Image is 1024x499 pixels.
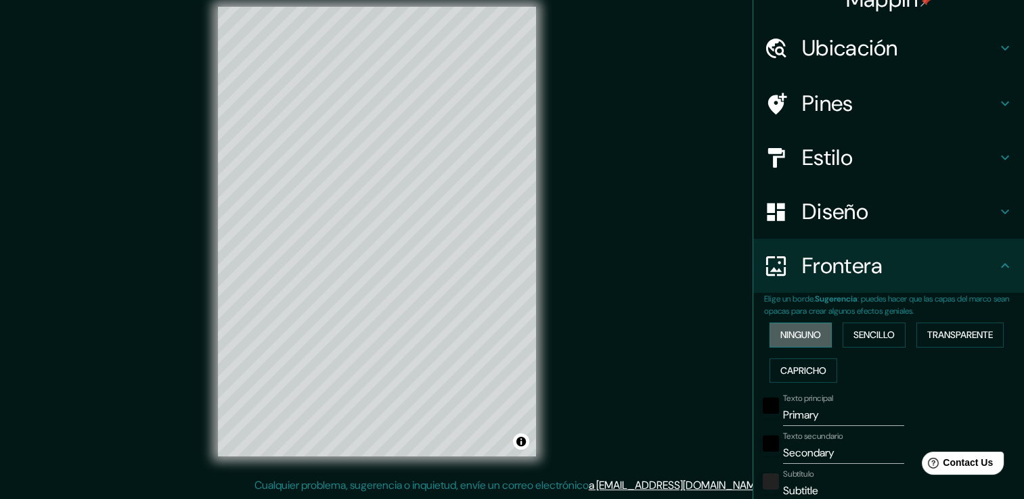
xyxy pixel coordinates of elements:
div: Pines [753,76,1024,130]
font: Sencillo [853,327,895,343]
button: negro [763,398,779,414]
button: Transparente [916,323,1004,348]
div: Estilo [753,130,1024,185]
h4: Ubicación [802,34,997,62]
button: color-222222 [763,473,779,490]
h4: Estilo [802,144,997,171]
label: Texto secundario [783,431,843,442]
label: Subtítulo [783,469,814,480]
a: a [EMAIL_ADDRESS][DOMAIN_NAME] [589,478,763,492]
label: Texto principal [783,393,833,404]
button: negro [763,435,779,452]
h4: Frontera [802,252,997,279]
font: Ninguno [780,327,821,343]
h4: Pines [802,90,997,117]
iframe: Help widget launcher [904,446,1009,484]
div: Diseño [753,185,1024,239]
button: Sencillo [843,323,906,348]
p: Elige un borde. : puedes hacer que las capas del marco sean opacas para crear algunos efectos gen... [764,293,1024,317]
h4: Diseño [802,198,997,225]
button: Ninguno [770,323,832,348]
p: Cualquier problema, sugerencia o inquietud, envíe un correo electrónico . [254,477,765,494]
b: Sugerencia [815,293,858,304]
button: Alternar atribución [513,433,529,450]
div: Ubicación [753,21,1024,75]
div: Frontera [753,239,1024,293]
font: Transparente [927,327,993,343]
button: Capricho [770,358,837,383]
font: Capricho [780,362,826,379]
